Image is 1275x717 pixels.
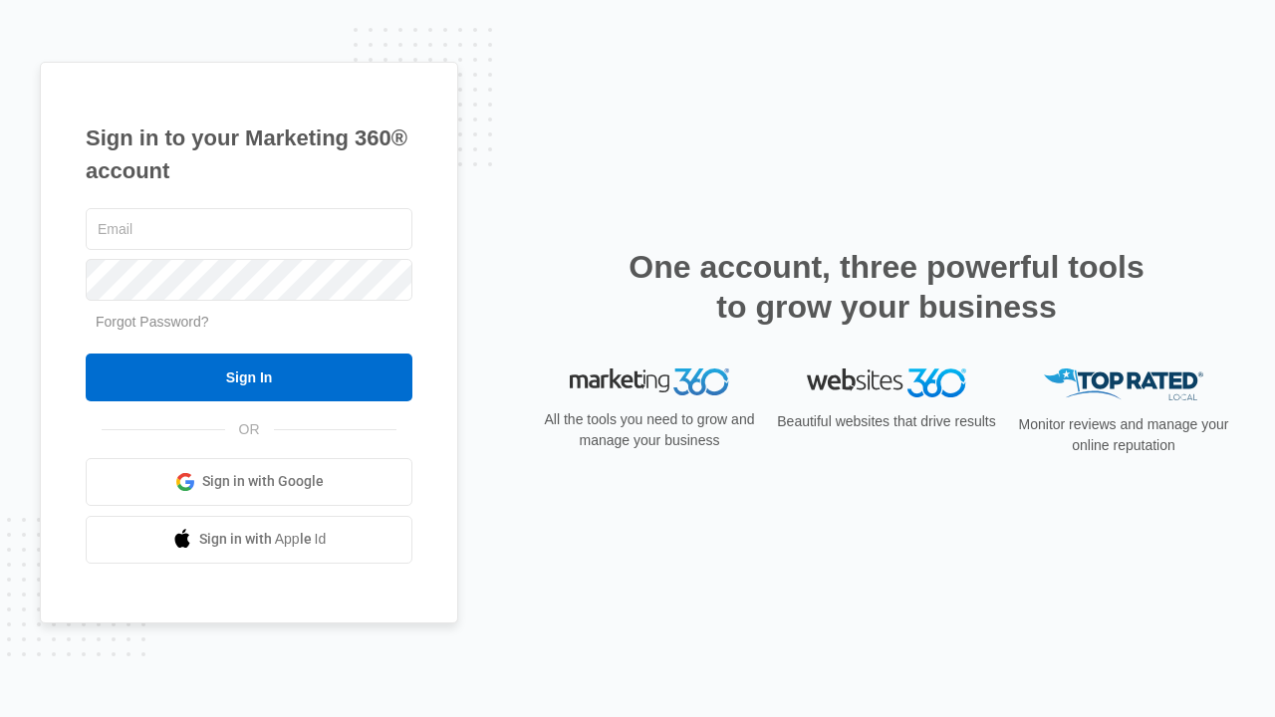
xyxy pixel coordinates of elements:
[96,314,209,330] a: Forgot Password?
[623,247,1150,327] h2: One account, three powerful tools to grow your business
[1012,414,1235,456] p: Monitor reviews and manage your online reputation
[199,529,327,550] span: Sign in with Apple Id
[807,368,966,397] img: Websites 360
[86,208,412,250] input: Email
[538,409,761,451] p: All the tools you need to grow and manage your business
[775,411,998,432] p: Beautiful websites that drive results
[225,419,274,440] span: OR
[86,354,412,401] input: Sign In
[86,121,412,187] h1: Sign in to your Marketing 360® account
[86,516,412,564] a: Sign in with Apple Id
[1044,368,1203,401] img: Top Rated Local
[570,368,729,396] img: Marketing 360
[86,458,412,506] a: Sign in with Google
[202,471,324,492] span: Sign in with Google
